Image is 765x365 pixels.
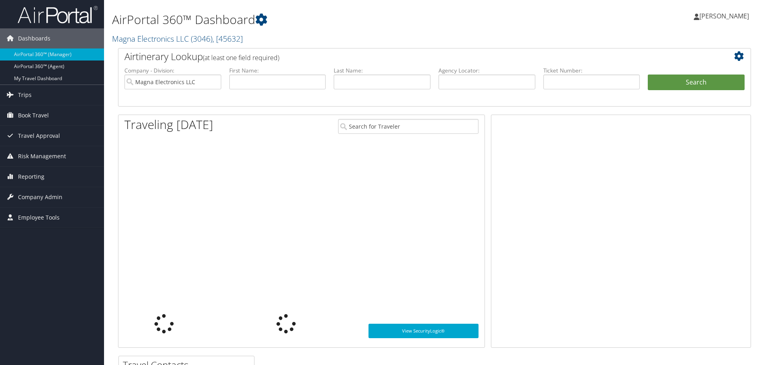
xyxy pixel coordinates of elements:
a: Magna Electronics LLC [112,33,243,44]
span: (at least one field required) [203,53,279,62]
h1: AirPortal 360™ Dashboard [112,11,542,28]
span: Risk Management [18,146,66,166]
h2: Airtinerary Lookup [124,50,692,63]
span: ( 3046 ) [191,33,212,44]
img: airportal-logo.png [18,5,98,24]
label: Last Name: [334,67,431,75]
span: Trips [18,85,32,105]
h1: Traveling [DATE] [124,116,213,133]
span: Dashboards [18,28,50,48]
span: Company Admin [18,187,62,207]
label: Agency Locator: [439,67,535,75]
span: [PERSON_NAME] [699,12,749,20]
span: Reporting [18,167,44,187]
button: Search [648,75,745,91]
a: View SecurityLogic® [368,324,479,338]
span: Travel Approval [18,126,60,146]
span: Employee Tools [18,208,60,228]
span: Book Travel [18,105,49,125]
a: [PERSON_NAME] [694,4,757,28]
span: , [ 45632 ] [212,33,243,44]
label: Ticket Number: [543,67,640,75]
label: First Name: [229,67,326,75]
label: Company - Division: [124,67,221,75]
input: Search for Traveler [338,119,479,134]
